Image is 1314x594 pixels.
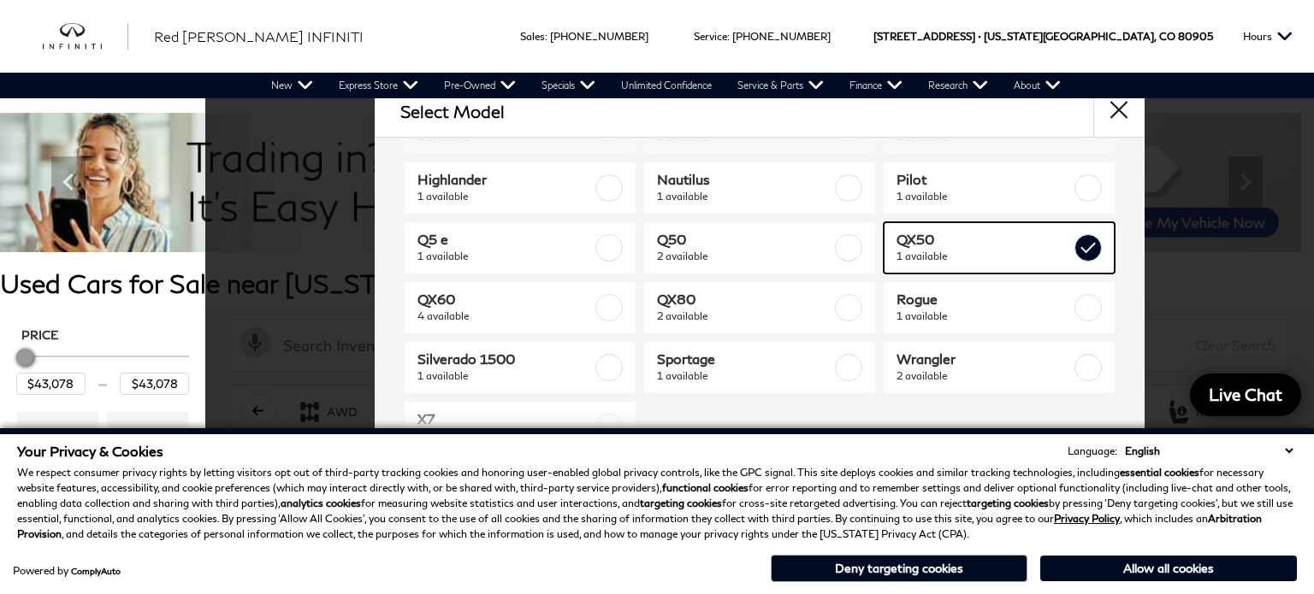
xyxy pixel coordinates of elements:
[725,73,837,98] a: Service & Parts
[657,171,832,188] span: Nautilus
[417,188,592,205] span: 1 available
[897,231,1071,248] span: QX50
[16,349,33,366] div: Maximum Price
[897,188,1071,205] span: 1 available
[1121,443,1297,459] select: Language Select
[644,282,875,333] a: QX802 available
[732,30,831,43] a: [PHONE_NUMBER]
[884,342,1115,393] a: Wrangler2 available
[520,30,545,43] span: Sales
[644,222,875,273] a: Q502 available
[417,427,592,444] span: 1 available
[16,343,189,395] div: Price
[154,26,364,47] a: Red [PERSON_NAME] INFINITI
[431,73,529,98] a: Pre-Owned
[727,30,730,43] span: :
[17,412,98,491] div: YearYear
[837,73,915,98] a: Finance
[51,156,86,208] div: Previous
[1068,446,1117,456] div: Language:
[897,171,1071,188] span: Pilot
[915,73,1001,98] a: Research
[1120,466,1199,479] strong: essential cookies
[43,23,128,50] img: INFINITI
[884,282,1115,333] a: Rogue1 available
[873,30,1213,43] a: [STREET_ADDRESS] • [US_STATE][GEOGRAPHIC_DATA], CO 80905
[657,308,832,325] span: 2 available
[258,73,1074,98] nav: Main Navigation
[43,23,128,50] a: infiniti
[405,222,636,273] a: Q5 e1 available
[657,291,832,308] span: QX80
[405,162,636,214] a: Highlander1 available
[326,73,431,98] a: Express Store
[897,291,1071,308] span: Rogue
[1040,556,1297,581] button: Allow all cookies
[417,231,592,248] span: Q5 e
[400,102,505,121] h2: Select Model
[694,30,727,43] span: Service
[657,231,832,248] span: Q50
[662,481,749,494] strong: functional cookies
[884,222,1115,273] a: QX501 available
[417,368,592,385] span: 1 available
[405,402,636,453] a: X71 available
[608,73,725,98] a: Unlimited Confidence
[897,248,1071,265] span: 1 available
[657,350,832,368] span: Sportage
[1200,384,1291,405] span: Live Chat
[1093,85,1145,137] button: close
[1190,373,1301,416] a: Live Chat
[417,308,592,325] span: 4 available
[771,555,1027,582] button: Deny targeting cookies
[967,497,1049,509] strong: targeting cookies
[644,162,875,214] a: Nautilus1 available
[550,30,648,43] a: [PHONE_NUMBER]
[107,412,188,491] div: MakeMake
[120,373,189,395] input: Maximum
[897,308,1071,325] span: 1 available
[417,350,592,368] span: Silverado 1500
[644,342,875,393] a: Sportage1 available
[21,327,184,343] h5: Price
[16,373,86,395] input: Minimum
[258,73,326,98] a: New
[281,497,361,509] strong: analytics cookies
[417,410,592,427] span: X7
[13,566,121,576] div: Powered by
[17,465,1297,542] p: We respect consumer privacy rights by letting visitors opt out of third-party tracking cookies an...
[884,162,1115,214] a: Pilot1 available
[417,248,592,265] span: 1 available
[48,425,68,459] span: Year
[405,342,636,393] a: Silverado 15001 available
[897,368,1071,385] span: 2 available
[1054,512,1120,525] a: Privacy Policy
[657,188,832,205] span: 1 available
[417,171,592,188] span: Highlander
[138,425,158,459] span: Make
[545,30,547,43] span: :
[657,368,832,385] span: 1 available
[154,28,364,44] span: Red [PERSON_NAME] INFINITI
[657,248,832,265] span: 2 available
[640,497,722,509] strong: targeting cookies
[417,291,592,308] span: QX60
[71,566,121,576] a: ComplyAuto
[1001,73,1074,98] a: About
[17,443,163,459] span: Your Privacy & Cookies
[897,350,1071,368] span: Wrangler
[529,73,608,98] a: Specials
[405,282,636,333] a: QX604 available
